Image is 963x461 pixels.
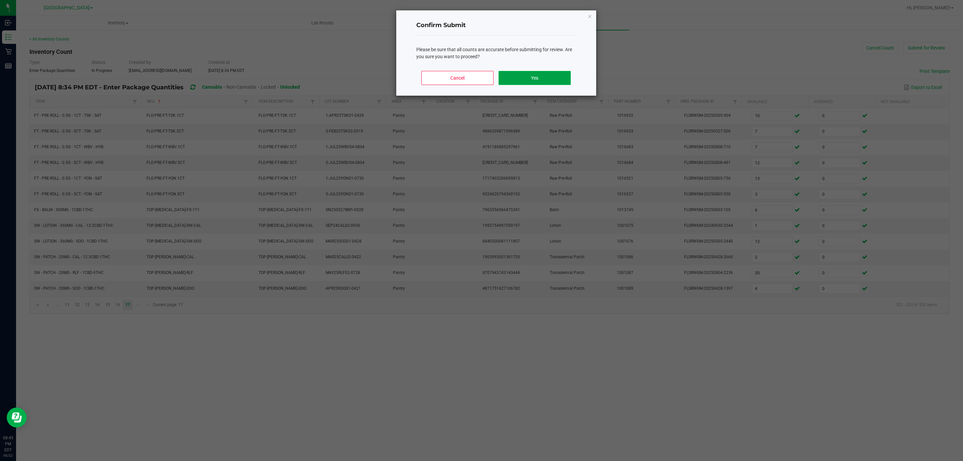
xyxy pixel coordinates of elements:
button: Yes [499,71,570,85]
iframe: Resource center [7,407,27,428]
button: Cancel [421,71,493,85]
button: Close [587,12,592,20]
div: Please be sure that all counts are accurate before submitting for review. Are you sure you want t... [416,46,576,60]
h4: Confirm Submit [416,21,576,30]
